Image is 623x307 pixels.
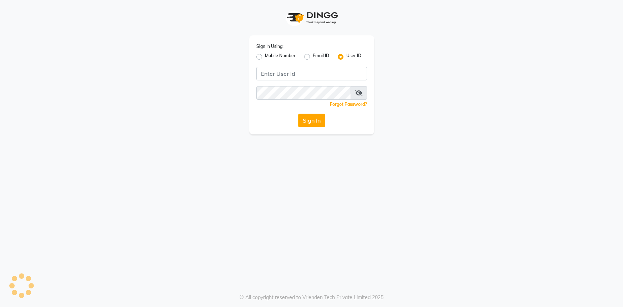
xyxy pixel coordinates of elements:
[283,7,340,28] img: logo1.svg
[346,53,361,61] label: User ID
[256,86,351,100] input: Username
[330,101,367,107] a: Forgot Password?
[256,67,367,80] input: Username
[298,114,325,127] button: Sign In
[256,43,283,50] label: Sign In Using:
[313,53,329,61] label: Email ID
[265,53,296,61] label: Mobile Number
